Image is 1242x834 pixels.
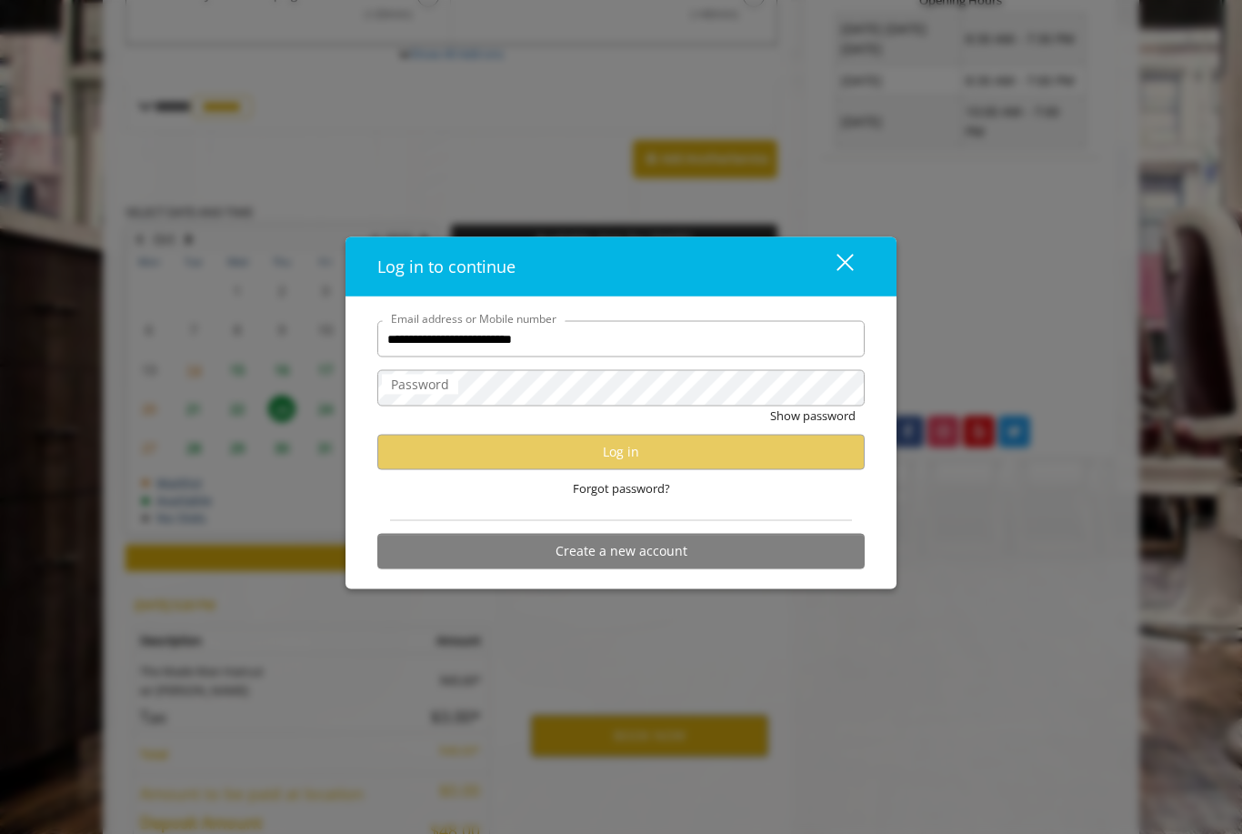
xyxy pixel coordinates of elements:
[377,256,516,277] span: Log in to continue
[377,533,865,568] button: Create a new account
[803,247,865,285] button: close dialog
[382,310,566,327] label: Email address or Mobile number
[382,375,458,395] label: Password
[573,478,670,497] span: Forgot password?
[377,434,865,469] button: Log in
[770,407,856,426] button: Show password
[816,253,852,280] div: close dialog
[377,370,865,407] input: Password
[377,321,865,357] input: Email address or Mobile number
